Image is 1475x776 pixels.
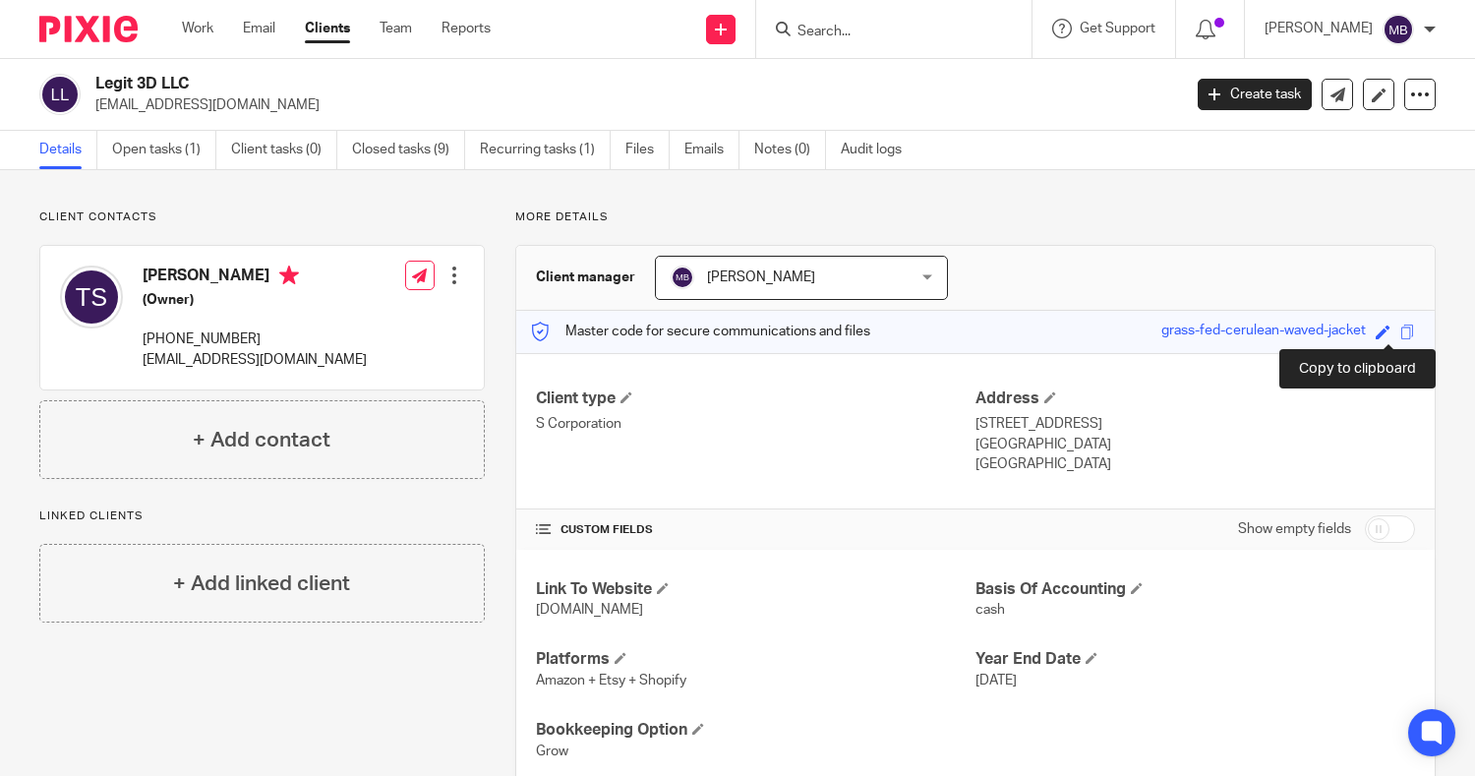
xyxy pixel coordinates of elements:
[536,522,975,538] h4: CUSTOM FIELDS
[1161,321,1366,343] div: grass-fed-cerulean-waved-jacket
[380,19,412,38] a: Team
[442,19,491,38] a: Reports
[536,268,635,287] h3: Client manager
[536,674,686,687] span: Amazon + Etsy + Shopify
[39,508,485,524] p: Linked clients
[95,95,1168,115] p: [EMAIL_ADDRESS][DOMAIN_NAME]
[39,209,485,225] p: Client contacts
[143,329,367,349] p: [PHONE_NUMBER]
[515,209,1436,225] p: More details
[480,131,611,169] a: Recurring tasks (1)
[95,74,954,94] h2: Legit 3D LLC
[841,131,916,169] a: Audit logs
[536,414,975,434] p: S Corporation
[975,603,1005,617] span: cash
[625,131,670,169] a: Files
[796,24,973,41] input: Search
[60,266,123,328] img: svg%3E
[1198,79,1312,110] a: Create task
[1383,14,1414,45] img: svg%3E
[975,674,1017,687] span: [DATE]
[352,131,465,169] a: Closed tasks (9)
[975,435,1415,454] p: [GEOGRAPHIC_DATA]
[707,270,815,284] span: [PERSON_NAME]
[536,720,975,741] h4: Bookkeeping Option
[975,454,1415,474] p: [GEOGRAPHIC_DATA]
[536,745,568,758] span: Grow
[671,266,694,289] img: svg%3E
[193,425,330,455] h4: + Add contact
[975,649,1415,670] h4: Year End Date
[754,131,826,169] a: Notes (0)
[39,16,138,42] img: Pixie
[536,579,975,600] h4: Link To Website
[975,579,1415,600] h4: Basis Of Accounting
[143,290,367,310] h5: (Owner)
[975,388,1415,409] h4: Address
[39,74,81,115] img: svg%3E
[305,19,350,38] a: Clients
[231,131,337,169] a: Client tasks (0)
[684,131,739,169] a: Emails
[173,568,350,599] h4: + Add linked client
[1238,519,1351,539] label: Show empty fields
[243,19,275,38] a: Email
[975,414,1415,434] p: [STREET_ADDRESS]
[182,19,213,38] a: Work
[536,388,975,409] h4: Client type
[536,649,975,670] h4: Platforms
[1080,22,1155,35] span: Get Support
[1265,19,1373,38] p: [PERSON_NAME]
[279,266,299,285] i: Primary
[112,131,216,169] a: Open tasks (1)
[536,603,643,617] span: [DOMAIN_NAME]
[143,350,367,370] p: [EMAIL_ADDRESS][DOMAIN_NAME]
[143,266,367,290] h4: [PERSON_NAME]
[39,131,97,169] a: Details
[531,322,870,341] p: Master code for secure communications and files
